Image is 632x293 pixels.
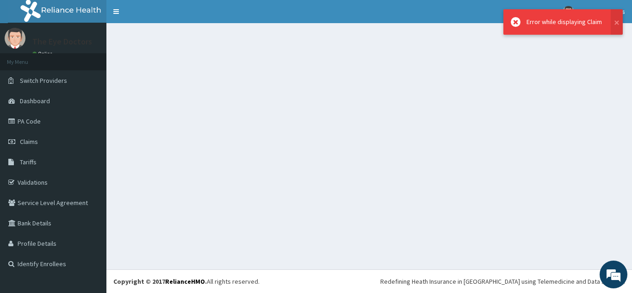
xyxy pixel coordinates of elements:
span: The Eye Doctors [580,7,625,16]
a: Online [32,50,55,57]
div: Error while displaying Claim [527,17,602,27]
p: The Eye Doctors [32,37,92,46]
span: Dashboard [20,97,50,105]
strong: Copyright © 2017 . [113,277,207,286]
img: User Image [5,28,25,49]
span: Switch Providers [20,76,67,85]
img: User Image [563,6,574,18]
a: RelianceHMO [165,277,205,286]
span: Tariffs [20,158,37,166]
footer: All rights reserved. [106,269,632,293]
div: Redefining Heath Insurance in [GEOGRAPHIC_DATA] using Telemedicine and Data Science! [380,277,625,286]
span: Claims [20,137,38,146]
